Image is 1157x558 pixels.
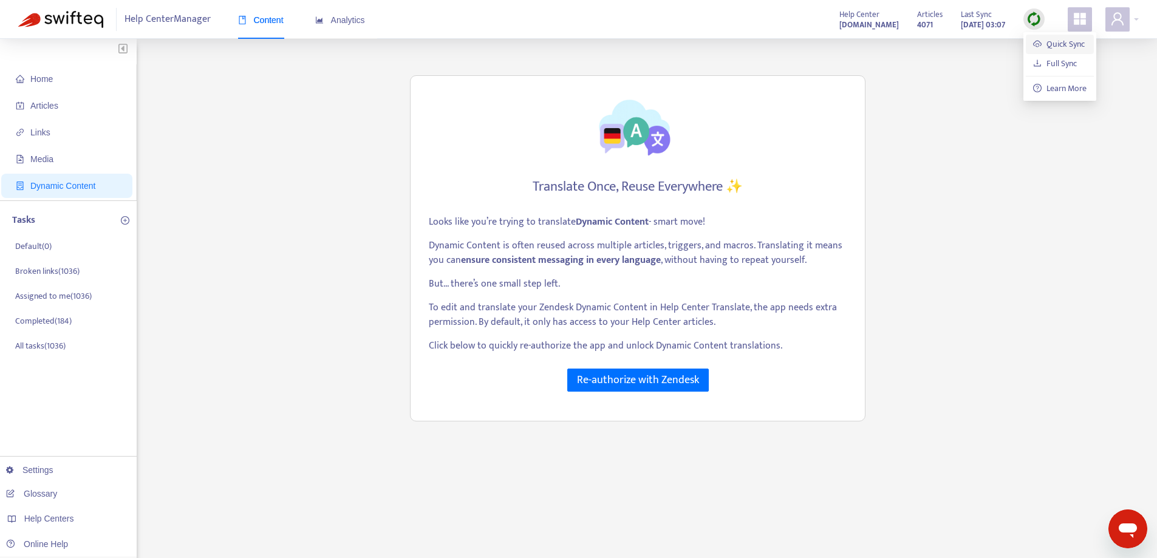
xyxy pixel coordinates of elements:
span: Help Centers [24,514,74,523]
a: Glossary [6,489,57,498]
p: All tasks ( 1036 ) [15,339,66,352]
a: Online Help [6,539,68,549]
p: Looks like you’re trying to translate - smart move! [429,215,847,230]
iframe: Schaltfläche zum Öffnen des Messaging-Fensters [1108,509,1147,548]
img: Swifteq [18,11,103,28]
strong: [DATE] 03:07 [961,18,1005,32]
span: container [16,182,24,190]
span: Media [30,154,53,164]
a: [DOMAIN_NAME] [839,18,899,32]
span: book [238,16,247,24]
a: Settings [6,465,53,475]
span: Links [30,128,50,137]
span: Analytics [315,15,365,25]
p: Assigned to me ( 1036 ) [15,290,92,302]
span: Home [30,74,53,84]
span: area-chart [315,16,324,24]
h4: Translate Once, Reuse Everywhere ✨ [533,179,743,195]
span: plus-circle [121,216,129,225]
p: Completed ( 184 ) [15,315,72,327]
p: Click below to quickly re-authorize the app and unlock Dynamic Content translations. [429,339,847,353]
p: Tasks [12,213,35,228]
span: Dynamic Content [30,181,95,191]
span: Content [238,15,284,25]
span: Help Center Manager [125,8,211,31]
span: appstore [1073,12,1087,26]
p: To edit and translate your Zendesk Dynamic Content in Help Center Translate, the app needs extra ... [429,301,847,330]
p: But... there’s one small step left. [429,277,847,291]
a: Full Sync [1033,56,1077,70]
span: Articles [917,8,943,21]
p: Dynamic Content is often reused across multiple articles, triggers, and macros. Translating it me... [429,239,847,268]
a: Quick Sync [1033,37,1085,51]
p: Default ( 0 ) [15,240,52,253]
span: link [16,128,24,137]
img: sync.dc5367851b00ba804db3.png [1026,12,1042,27]
strong: Dynamic Content [576,214,649,230]
span: Last Sync [961,8,992,21]
strong: 4071 [917,18,933,32]
span: home [16,75,24,83]
img: Translate Dynamic Content [589,94,686,159]
span: Re-authorize with Zendesk [577,372,699,389]
button: Re-authorize with Zendesk [567,369,709,392]
span: account-book [16,101,24,110]
span: Help Center [839,8,879,21]
span: Articles [30,101,58,111]
span: user [1110,12,1125,26]
p: Broken links ( 1036 ) [15,265,80,277]
strong: ensure consistent messaging in every language [461,252,661,268]
a: question-circleLearn More [1033,81,1087,95]
span: file-image [16,155,24,163]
